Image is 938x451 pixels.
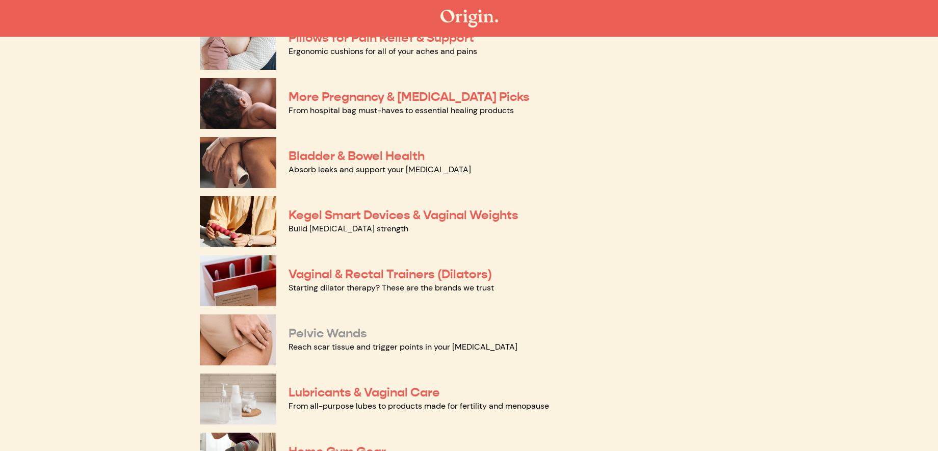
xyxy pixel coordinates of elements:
img: The Origin Shop [440,10,498,28]
a: More Pregnancy & [MEDICAL_DATA] Picks [289,89,530,104]
img: Pillows for Pain Relief & Support [200,19,276,70]
a: Lubricants & Vaginal Care [289,385,440,400]
a: Kegel Smart Devices & Vaginal Weights [289,207,518,223]
img: More Pregnancy & Postpartum Picks [200,78,276,129]
a: Ergonomic cushions for all of your aches and pains [289,46,477,57]
a: Build [MEDICAL_DATA] strength [289,223,408,234]
a: Absorb leaks and support your [MEDICAL_DATA] [289,164,471,175]
a: Vaginal & Rectal Trainers (Dilators) [289,267,492,282]
a: Pelvic Wands [289,326,367,341]
img: Lubricants & Vaginal Care [200,374,276,425]
a: From hospital bag must-haves to essential healing products [289,105,514,116]
a: Starting dilator therapy? These are the brands we trust [289,282,494,293]
a: Bladder & Bowel Health [289,148,425,164]
a: Reach scar tissue and trigger points in your [MEDICAL_DATA] [289,341,517,352]
a: From all-purpose lubes to products made for fertility and menopause [289,401,549,411]
img: Bladder & Bowel Health [200,137,276,188]
img: Pelvic Wands [200,314,276,365]
img: Kegel Smart Devices & Vaginal Weights [200,196,276,247]
img: Vaginal & Rectal Trainers (Dilators) [200,255,276,306]
a: Pillows for Pain Relief & Support [289,30,474,45]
